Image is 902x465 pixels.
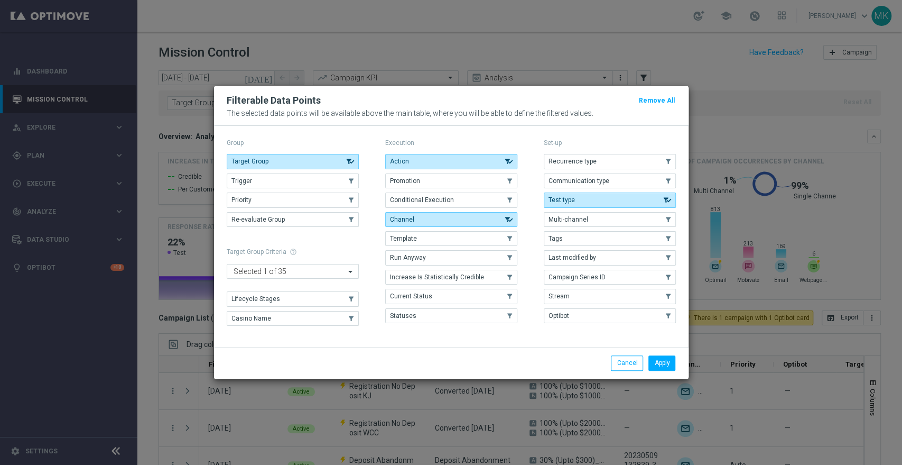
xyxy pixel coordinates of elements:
[227,311,359,326] button: Casino Name
[385,270,517,285] button: Increase Is Statistically Credible
[390,273,484,281] span: Increase Is Statistically Credible
[385,193,517,207] button: Conditional Execution
[544,193,676,207] button: Test type
[390,312,416,320] span: Statuses
[638,95,676,106] button: Remove All
[548,177,609,185] span: Communication type
[231,267,289,276] span: Selected 1 of 35
[544,154,676,169] button: Recurrence type
[390,293,432,300] span: Current Status
[544,270,676,285] button: Campaign Series ID
[385,154,517,169] button: Action
[227,291,359,306] button: Lifecycle Stages
[548,216,588,223] span: Multi-channel
[548,254,596,261] span: Last modified by
[231,196,252,204] span: Priority
[385,231,517,246] button: Template
[385,250,517,265] button: Run Anyway
[231,158,268,165] span: Target Group
[227,139,359,147] p: Group
[548,273,606,281] span: Campaign Series ID
[227,264,359,279] ng-select: Casino Name
[648,355,675,370] button: Apply
[227,248,359,256] h1: Target Group Criteria
[385,212,517,227] button: Channel
[611,355,643,370] button: Cancel
[390,158,409,165] span: Action
[390,254,426,261] span: Run Anyway
[231,315,271,322] span: Casino Name
[231,216,285,223] span: Re-evaluate Group
[385,139,517,147] p: Execution
[227,212,359,227] button: Re-evaluate Group
[544,289,676,304] button: Stream
[548,196,575,204] span: Test type
[548,158,597,165] span: Recurrence type
[390,196,454,204] span: Conditional Execution
[548,293,570,300] span: Stream
[227,94,321,107] h2: Filterable Data Points
[227,174,359,188] button: Trigger
[231,177,252,185] span: Trigger
[227,154,359,169] button: Target Group
[227,193,359,207] button: Priority
[548,312,569,320] span: Optibot
[290,248,297,256] span: help_outline
[390,177,420,185] span: Promotion
[385,289,517,304] button: Current Status
[385,308,517,323] button: Statuses
[544,174,676,188] button: Communication type
[227,109,676,117] p: The selected data points will be available above the main table, where you will be able to define...
[385,174,517,188] button: Promotion
[390,216,414,223] span: Channel
[231,295,280,303] span: Lifecycle Stages
[544,308,676,323] button: Optibot
[544,139,676,147] p: Set-up
[548,235,563,242] span: Tags
[544,250,676,265] button: Last modified by
[544,231,676,246] button: Tags
[390,235,417,242] span: Template
[544,212,676,227] button: Multi-channel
